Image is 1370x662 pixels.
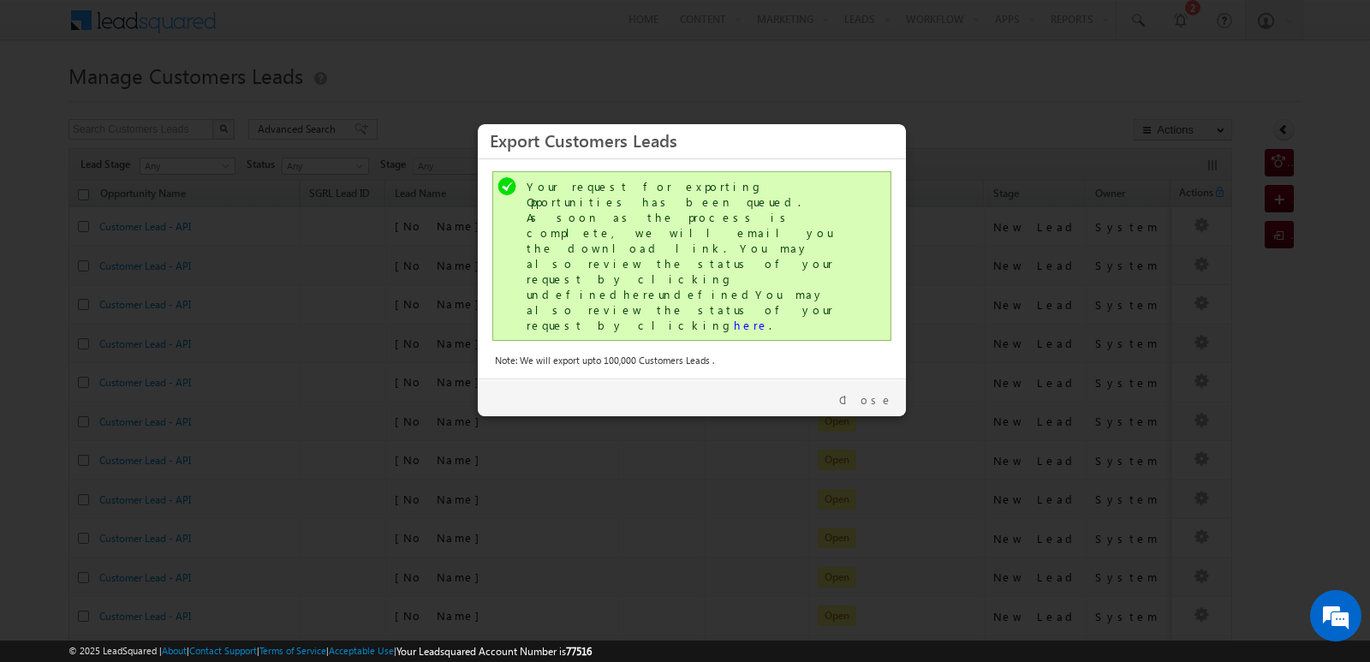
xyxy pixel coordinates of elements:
[566,645,592,658] span: 77516
[839,392,893,408] a: Close
[329,645,394,656] a: Acceptable Use
[490,125,894,155] h3: Export Customers Leads
[189,645,257,656] a: Contact Support
[162,645,187,656] a: About
[734,318,769,332] a: here
[68,643,592,659] span: © 2025 LeadSquared | | | | |
[259,645,326,656] a: Terms of Service
[495,353,889,368] div: Note: We will export upto 100,000 Customers Leads .
[396,645,592,658] span: Your Leadsquared Account Number is
[527,179,861,333] div: Your request for exporting Opportunities has been queued. As soon as the process is complete, we ...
